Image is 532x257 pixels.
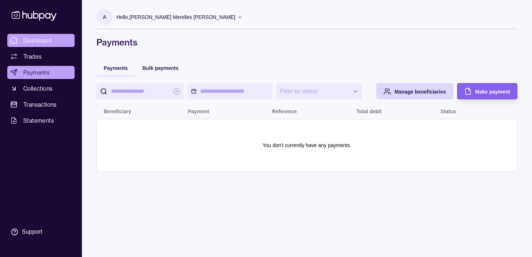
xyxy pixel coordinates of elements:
[104,108,131,114] p: Beneficiary
[23,100,57,109] span: Transactions
[7,114,75,127] a: Statements
[116,13,235,21] p: Hello, [PERSON_NAME] Merelles [PERSON_NAME]
[23,36,52,45] span: Dashboard
[104,65,128,71] span: Payments
[7,66,75,79] a: Payments
[7,98,75,111] a: Transactions
[23,84,52,93] span: Collections
[7,50,75,63] a: Trades
[457,83,517,99] button: Make payment
[103,13,106,21] p: A
[475,89,510,95] span: Make payment
[96,36,517,48] h1: Payments
[111,83,169,99] input: search
[262,141,351,149] p: You don't currently have any payments.
[272,108,297,114] p: Reference
[356,108,382,114] p: Total debit
[7,82,75,95] a: Collections
[23,68,49,77] span: Payments
[441,108,456,114] p: Status
[188,108,209,114] p: Payment
[142,65,179,71] span: Bulk payments
[22,228,42,236] div: Support
[7,224,75,240] a: Support
[394,89,446,95] span: Manage beneficiaries
[23,116,54,125] span: Statements
[7,34,75,47] a: Dashboard
[23,52,41,61] span: Trades
[376,83,453,99] button: Manage beneficiaries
